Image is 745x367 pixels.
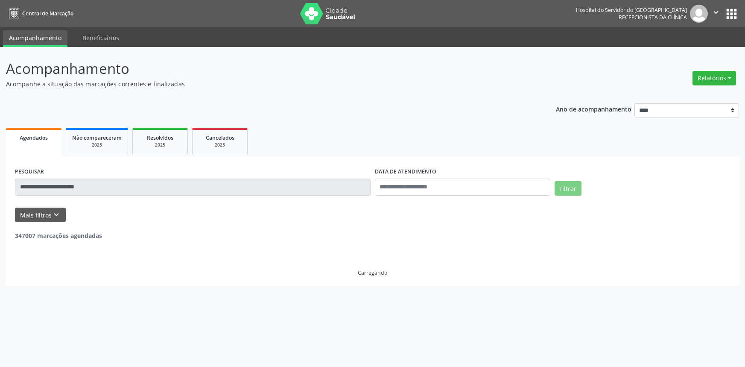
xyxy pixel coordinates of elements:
[139,142,181,148] div: 2025
[199,142,241,148] div: 2025
[556,103,631,114] p: Ano de acompanhamento
[20,134,48,141] span: Agendados
[15,165,44,179] label: PESQUISAR
[708,5,724,23] button: 
[576,6,687,14] div: Hospital do Servidor do [GEOGRAPHIC_DATA]
[22,10,73,17] span: Central de Marcação
[72,142,122,148] div: 2025
[724,6,739,21] button: apps
[206,134,234,141] span: Cancelados
[15,232,102,240] strong: 347007 marcações agendadas
[6,58,519,79] p: Acompanhamento
[15,208,66,223] button: Mais filtroskeyboard_arrow_down
[147,134,173,141] span: Resolvidos
[358,269,387,276] div: Carregando
[6,79,519,88] p: Acompanhe a situação das marcações correntes e finalizadas
[76,30,125,45] a: Beneficiários
[690,5,708,23] img: img
[6,6,73,21] a: Central de Marcação
[692,71,736,85] button: Relatórios
[711,8,721,17] i: 
[3,30,67,47] a: Acompanhamento
[52,210,61,220] i: keyboard_arrow_down
[555,181,581,196] button: Filtrar
[72,134,122,141] span: Não compareceram
[619,14,687,21] span: Recepcionista da clínica
[375,165,436,179] label: DATA DE ATENDIMENTO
